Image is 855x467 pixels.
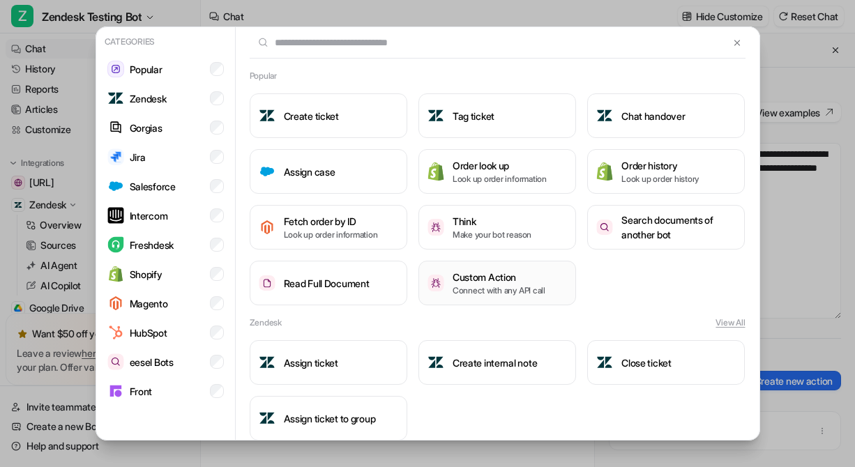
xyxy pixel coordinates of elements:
[130,238,174,252] p: Freshdesk
[427,219,444,235] img: Think
[453,214,531,229] h3: Think
[130,296,168,311] p: Magento
[418,149,576,194] button: Order look upOrder look upLook up order information
[250,149,407,194] button: Assign caseAssign case
[427,275,444,291] img: Custom Action
[102,33,229,51] p: Categories
[250,205,407,250] button: Fetch order by IDFetch order by IDLook up order information
[130,150,146,164] p: Jira
[453,270,545,284] h3: Custom Action
[284,164,335,179] h3: Assign case
[621,355,672,370] h3: Close ticket
[587,149,745,194] button: Order historyOrder historyLook up order history
[453,109,494,123] h3: Tag ticket
[259,410,275,427] img: Assign ticket to group
[130,267,162,282] p: Shopify
[250,93,407,138] button: Create ticketCreate ticket
[596,220,613,236] img: Search documents of another bot
[130,208,168,223] p: Intercom
[453,355,537,370] h3: Create internal note
[250,70,277,82] h2: Popular
[284,276,370,291] h3: Read Full Document
[130,91,167,106] p: Zendesk
[453,173,547,185] p: Look up order information
[427,354,444,371] img: Create internal note
[130,355,174,369] p: eesel Bots
[259,275,275,291] img: Read Full Document
[587,340,745,385] button: Close ticketClose ticket
[621,213,736,242] h3: Search documents of another bot
[427,162,444,181] img: Order look up
[130,326,167,340] p: HubSpot
[453,229,531,241] p: Make your bot reason
[259,163,275,180] img: Assign case
[427,107,444,124] img: Tag ticket
[621,109,685,123] h3: Chat handover
[130,62,162,77] p: Popular
[418,93,576,138] button: Tag ticketTag ticket
[259,107,275,124] img: Create ticket
[284,214,378,229] h3: Fetch order by ID
[250,340,407,385] button: Assign ticketAssign ticket
[284,109,339,123] h3: Create ticket
[418,205,576,250] button: ThinkThinkMake your bot reason
[259,354,275,371] img: Assign ticket
[284,355,338,370] h3: Assign ticket
[130,179,176,194] p: Salesforce
[284,411,376,426] h3: Assign ticket to group
[596,162,613,181] img: Order history
[587,205,745,250] button: Search documents of another botSearch documents of another bot
[250,261,407,305] button: Read Full DocumentRead Full Document
[596,354,613,371] img: Close ticket
[621,173,699,185] p: Look up order history
[587,93,745,138] button: Chat handoverChat handover
[250,316,282,329] h2: Zendesk
[621,158,699,173] h3: Order history
[418,340,576,385] button: Create internal noteCreate internal note
[596,107,613,124] img: Chat handover
[453,158,547,173] h3: Order look up
[716,316,745,329] button: View All
[130,384,153,399] p: Front
[130,121,162,135] p: Gorgias
[250,396,407,441] button: Assign ticket to groupAssign ticket to group
[284,229,378,241] p: Look up order information
[259,219,275,236] img: Fetch order by ID
[453,284,545,297] p: Connect with any API call
[418,261,576,305] button: Custom ActionCustom ActionConnect with any API call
